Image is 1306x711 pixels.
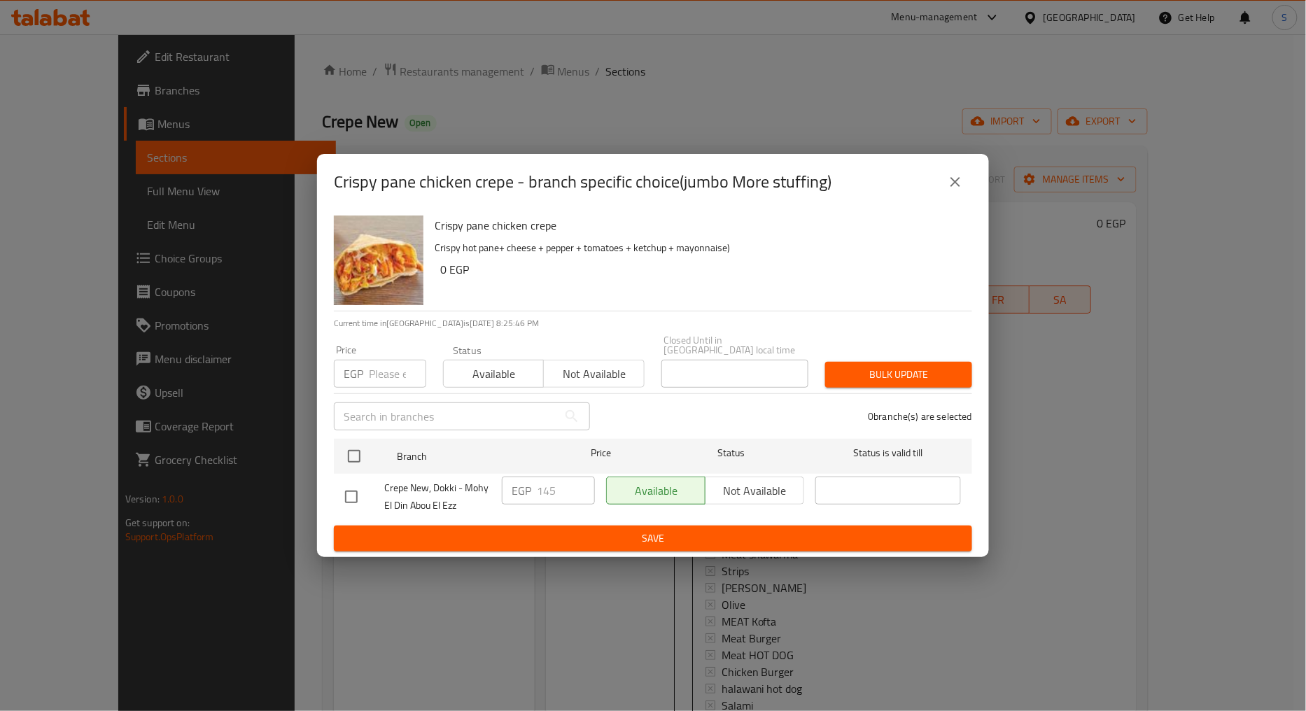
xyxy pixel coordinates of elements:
[939,165,972,199] button: close
[334,317,972,330] p: Current time in [GEOGRAPHIC_DATA] is [DATE] 8:25:46 PM
[345,530,961,547] span: Save
[443,360,544,388] button: Available
[815,444,961,462] span: Status is valid till
[334,171,831,193] h2: Crispy pane chicken crepe - branch specific choice(jumbo More stuffing)
[868,409,972,423] p: 0 branche(s) are selected
[334,216,423,305] img: Crispy pane chicken crepe
[554,444,647,462] span: Price
[537,477,595,505] input: Please enter price
[334,526,972,551] button: Save
[435,216,961,235] h6: Crispy pane chicken crepe
[384,479,491,514] span: Crepe New, Dokki - Mohy El Din Abou El Ezz
[836,366,961,383] span: Bulk update
[440,260,961,279] h6: 0 EGP
[334,402,558,430] input: Search in branches
[344,365,363,382] p: EGP
[369,360,426,388] input: Please enter price
[549,364,638,384] span: Not available
[543,360,644,388] button: Not available
[512,482,531,499] p: EGP
[398,448,543,465] span: Branch
[435,239,961,257] p: Crispy hot pane+ cheese + pepper + tomatoes + ketchup + mayonnaise)
[825,362,972,388] button: Bulk update
[659,444,804,462] span: Status
[449,364,538,384] span: Available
